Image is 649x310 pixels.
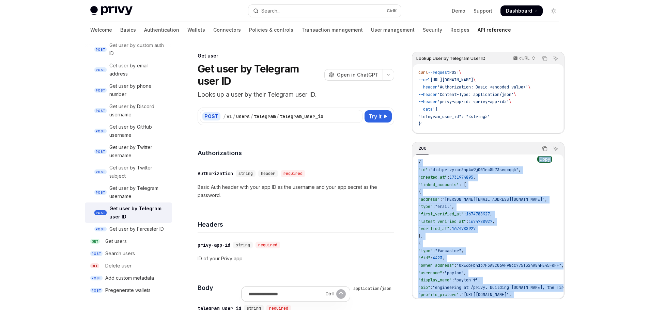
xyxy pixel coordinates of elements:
[336,289,346,299] button: Send message
[227,113,232,120] div: v1
[437,99,509,104] span: 'privy-app-id: <privy-app-id>'
[120,22,136,38] a: Basics
[280,113,323,120] div: telegram_user_id
[473,77,476,83] span: \
[109,143,168,160] div: Get user by Twitter username
[105,286,151,294] div: Pregenerate wallets
[433,255,442,261] span: 4423
[418,182,459,187] span: "linked_accounts"
[85,162,172,182] a: POSTGet user by Twitter subject
[418,204,433,209] span: "type"
[509,53,538,64] button: cURL
[302,22,363,38] a: Transaction management
[445,270,464,276] span: "payton"
[198,283,351,292] h4: Body
[433,204,435,209] span: :
[105,237,127,245] div: Get users
[442,255,445,261] span: ,
[452,204,454,209] span: ,
[418,233,423,239] span: },
[423,22,442,38] a: Security
[85,260,172,272] a: DELDelete user
[109,164,168,180] div: Get user by Twitter subject
[238,171,253,176] span: string
[428,167,430,173] span: :
[85,60,172,80] a: POSTGet user by email address
[492,219,495,224] span: ,
[464,211,466,217] span: :
[468,219,492,224] span: 1674788927
[105,274,154,282] div: Add custom metadata
[473,175,476,180] span: ,
[109,41,168,58] div: Get user by custom auth ID
[447,175,449,180] span: :
[509,292,511,297] span: ,
[198,242,230,248] div: privy-app-id
[440,197,442,202] span: :
[233,113,235,120] div: /
[418,197,440,202] span: "address"
[90,6,133,16] img: light logo
[109,184,168,200] div: Get user by Telegram username
[418,175,447,180] span: "created_at"
[454,263,457,268] span: :
[94,190,107,195] span: POST
[187,22,205,38] a: Wallets
[109,225,164,233] div: Get user by Farcaster ID
[236,113,250,120] div: users
[466,219,468,224] span: :
[461,292,509,297] span: "[URL][DOMAIN_NAME]"
[254,113,276,120] div: telegram
[198,255,394,263] p: ID of your Privy app.
[324,69,383,81] button: Open in ChatGPT
[433,107,437,112] span: '{
[416,56,485,61] span: Lookup User by Telegram User ID
[94,129,107,134] span: POST
[418,285,430,290] span: "bio"
[198,90,394,99] p: Looks up a user by their Telegram user ID.
[418,263,454,268] span: "owner_address"
[418,292,459,297] span: "profile_picture"
[109,62,168,78] div: Get user by email address
[85,100,172,121] a: POSTGet user by Discord username
[236,242,250,248] span: string
[509,99,511,104] span: \
[85,121,172,141] a: POSTGet user by GitHub username
[442,197,545,202] span: "[PERSON_NAME][EMAIL_ADDRESS][DOMAIN_NAME]"
[276,113,279,120] div: /
[85,223,172,235] a: POSTGet user by Farcaster ID
[437,84,528,90] span: 'Authorization: Basic <encoded-value>'
[540,54,549,63] button: Copy the contents from the code block
[105,262,132,270] div: Delete user
[418,99,437,104] span: --header
[202,112,220,120] div: POST
[90,22,112,38] a: Welcome
[198,63,322,87] h1: Get user by Telegram user ID
[223,113,226,120] div: /
[85,272,172,284] a: POSTAdd custom metadata
[418,92,437,97] span: --header
[371,22,415,38] a: User management
[85,235,172,247] a: GETGet users
[537,156,552,163] div: Copy
[519,55,530,61] p: cURL
[418,114,490,119] span: "telegram_user_id": "<string>"
[337,71,378,78] span: Open in ChatGPT
[109,123,168,139] div: Get user by GitHub username
[85,247,172,260] a: POSTSearch users
[250,113,253,120] div: /
[490,211,492,217] span: ,
[85,39,172,60] a: POSTGet user by custom auth ID
[418,241,421,246] span: {
[94,67,107,72] span: POST
[454,277,478,283] span: "payton ↑"
[90,239,100,244] span: GET
[94,227,107,232] span: POST
[94,210,107,215] span: POST
[435,204,452,209] span: "email"
[94,47,107,52] span: POST
[418,189,421,195] span: {
[449,70,459,75] span: POST
[418,167,428,173] span: "id"
[430,77,473,83] span: [URL][DOMAIN_NAME]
